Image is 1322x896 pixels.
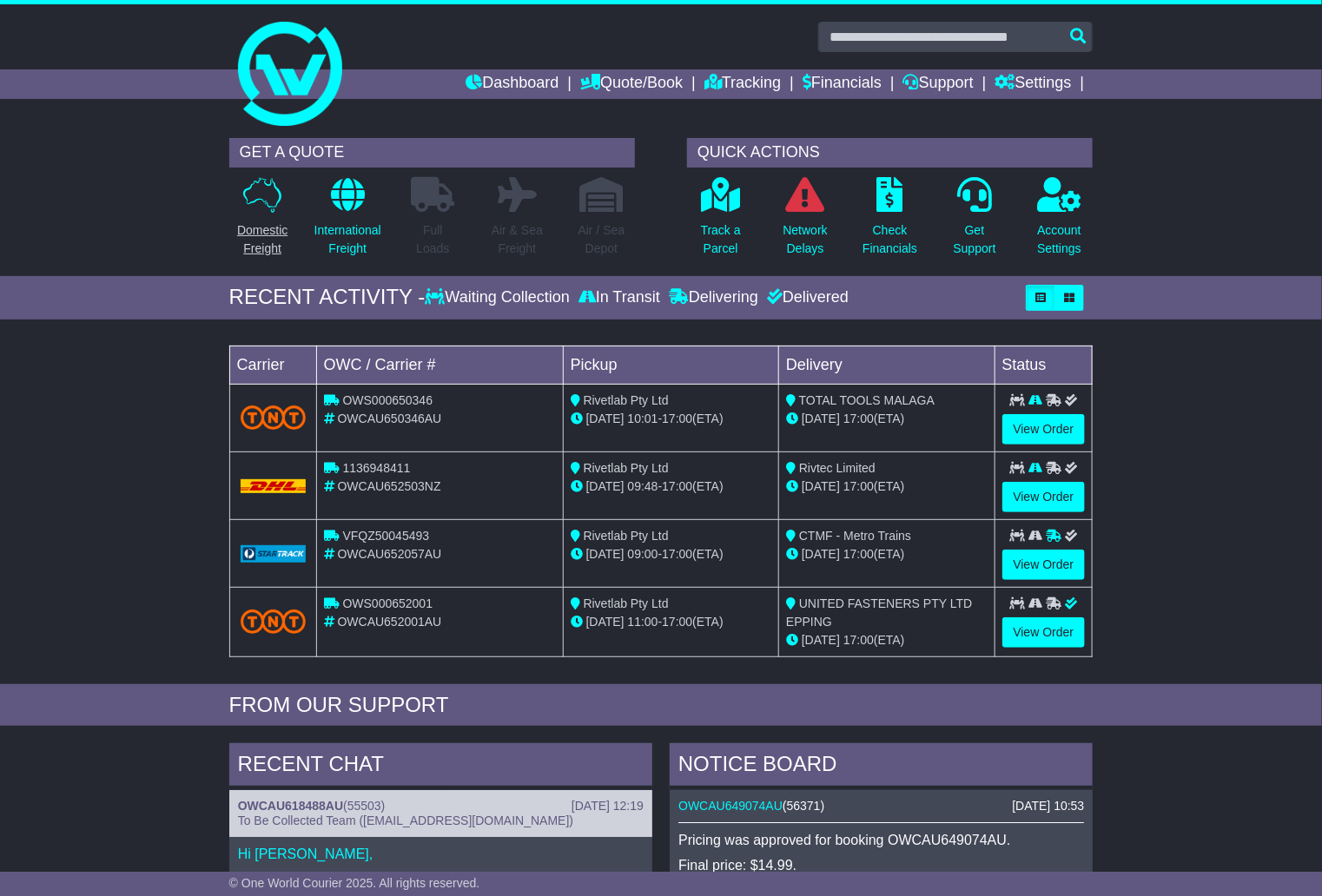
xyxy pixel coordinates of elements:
div: Delivered [763,288,849,307]
td: Pickup [563,346,778,384]
span: 17:00 [662,479,692,493]
td: OWC / Carrier # [316,346,563,384]
span: © One World Courier 2025. All rights reserved. [229,876,480,890]
div: (ETA) [786,410,987,428]
div: (ETA) [786,545,987,563]
img: TNT_Domestic.png [241,405,306,429]
span: 11:00 [628,615,658,629]
a: AccountSettings [1036,176,1082,267]
span: [DATE] [586,547,625,561]
div: ( ) [678,799,1084,814]
div: RECENT CHAT [229,743,652,790]
span: OWCAU652057AU [338,547,442,561]
span: OWCAU652001AU [338,615,442,629]
a: OWCAU649074AU [678,799,783,813]
a: Tracking [704,69,781,99]
span: 17:00 [662,615,692,629]
span: Rivetlab Pty Ltd [584,529,669,543]
span: [DATE] [802,479,840,493]
span: 09:48 [628,479,658,493]
span: CTMF - Metro Trains [799,529,911,543]
span: VFQZ50045493 [343,529,430,543]
a: Settings [995,69,1072,99]
a: View Order [1002,482,1086,512]
p: Final price: $14.99. [678,857,1084,873]
p: Track a Parcel [701,221,741,258]
div: [DATE] 10:53 [1012,799,1084,814]
span: [DATE] [802,547,840,561]
p: Air & Sea Freight [492,221,543,258]
img: GetCarrierServiceLogo [241,545,306,563]
div: Waiting Collection [426,288,574,307]
p: Get Support [954,221,996,258]
p: Pricing was approved for booking OWCAU649074AU. [678,832,1084,848]
div: - (ETA) [571,613,771,631]
a: View Order [1002,414,1086,445]
span: To Be Collected Team ([EMAIL_ADDRESS][DOMAIN_NAME]) [238,814,573,827]
div: QUICK ACTIONS [687,138,1093,168]
span: 55503 [347,799,381,813]
div: [DATE] 12:19 [572,799,644,814]
span: 17:00 [843,479,874,493]
a: NetworkDelays [783,176,829,267]
a: Support [903,69,974,99]
span: 1136948411 [343,461,411,475]
p: Network Delays [783,221,828,258]
a: CheckFinancials [862,176,918,267]
td: Carrier [229,346,316,384]
span: 17:00 [662,412,692,425]
p: Thank you for confirming. [238,871,644,887]
a: Dashboard [466,69,559,99]
span: Rivetlab Pty Ltd [584,461,669,475]
div: - (ETA) [571,478,771,496]
p: Domestic Freight [237,221,288,258]
span: Rivetlab Pty Ltd [584,393,669,407]
span: [DATE] [586,412,625,425]
span: OWCAU652503NZ [338,479,441,493]
p: Check Financials [863,221,917,258]
a: View Order [1002,617,1086,648]
span: [DATE] [586,479,625,493]
span: [DATE] [802,633,840,647]
div: - (ETA) [571,545,771,563]
a: View Order [1002,550,1086,580]
span: 17:00 [843,547,874,561]
a: DomesticFreight [236,176,288,267]
a: OWCAU618488AU [238,799,343,813]
a: Financials [803,69,882,99]
a: Quote/Book [580,69,683,99]
p: Air / Sea Depot [578,221,625,258]
div: - (ETA) [571,410,771,428]
p: International Freight [314,221,381,258]
div: ( ) [238,799,644,814]
a: Track aParcel [700,176,742,267]
span: 17:00 [843,412,874,425]
span: [DATE] [586,615,625,629]
div: GET A QUOTE [229,138,635,168]
div: (ETA) [786,478,987,496]
span: UNITED FASTENERS PTY LTD EPPING [786,596,972,629]
div: (ETA) [786,631,987,649]
img: DHL.png [241,479,306,493]
span: Rivtec Limited [799,461,876,475]
p: Account Settings [1037,221,1081,258]
span: OWS000652001 [343,596,433,610]
span: 17:00 [662,547,692,561]
span: OWCAU650346AU [338,412,442,425]
span: OWS000650346 [343,393,433,407]
span: [DATE] [802,412,840,425]
p: Hi [PERSON_NAME], [238,846,644,862]
span: 09:00 [628,547,658,561]
div: RECENT ACTIVITY - [229,285,426,310]
td: Status [995,346,1093,384]
span: TOTAL TOOLS MALAGA [799,393,935,407]
span: Rivetlab Pty Ltd [584,596,669,610]
div: In Transit [574,288,664,307]
span: 56371 [787,799,821,813]
div: FROM OUR SUPPORT [229,693,1094,718]
div: NOTICE BOARD [670,743,1093,790]
a: InternationalFreight [314,176,382,267]
div: Delivering [664,288,763,307]
a: GetSupport [953,176,997,267]
span: 10:01 [628,412,658,425]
